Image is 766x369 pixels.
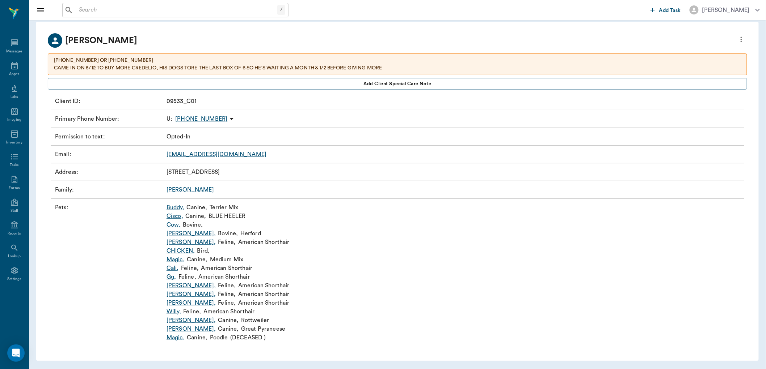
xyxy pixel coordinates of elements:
p: Feline , [178,273,196,281]
p: ( DECEASED ) [230,333,266,342]
a: Cow, [167,220,181,229]
span: U : [167,115,172,123]
p: Poodle [210,333,228,342]
button: [PERSON_NAME] [684,3,766,17]
a: Gg, [167,273,176,281]
div: Labs [10,94,18,100]
a: Cisco, [167,212,183,220]
p: Feline , [181,264,199,273]
p: 09533_C01 [167,97,197,106]
a: Cali, [167,264,179,273]
span: Add client Special Care Note [364,80,432,88]
div: Open Intercom Messenger [7,344,25,362]
div: Settings [7,276,22,282]
button: Add client Special Care Note [48,78,747,90]
p: American Shorthair [201,264,253,273]
p: Bovine , [183,220,203,229]
p: Canine , [187,333,207,342]
div: Inventory [6,140,22,145]
p: Canine , [218,325,239,333]
p: Canine , [185,212,206,220]
p: Family : [55,185,164,194]
p: Feline , [183,307,201,316]
a: [PERSON_NAME], [167,290,216,299]
p: Bird , [197,246,210,255]
div: [PERSON_NAME] [702,6,750,14]
p: [PERSON_NAME] [65,34,137,47]
p: Primary Phone Number : [55,115,164,123]
a: [PERSON_NAME], [167,325,216,333]
p: Pets : [55,203,164,342]
button: more [736,33,747,46]
a: [PERSON_NAME], [167,229,216,238]
p: Permission to text : [55,132,164,141]
p: [STREET_ADDRESS] [167,168,220,176]
p: American Shorthair [203,307,255,316]
a: Buddy, [167,203,184,212]
div: Imaging [7,117,21,123]
p: American Shorthair [238,290,290,299]
input: Search [76,5,277,15]
button: Add Task [648,3,684,17]
p: Opted-In [167,132,190,141]
p: [PHONE_NUMBER] [175,115,227,123]
p: Rottweiler [241,316,269,325]
div: Messages [6,49,23,54]
p: Canine , [186,203,207,212]
p: Feline , [218,290,236,299]
p: Feline , [218,238,236,246]
p: Great Pyraneese [241,325,285,333]
p: BLUE HEELER [209,212,246,220]
a: [PERSON_NAME], [167,238,216,246]
div: Reports [8,231,21,236]
a: Magic, [167,255,185,264]
a: [PERSON_NAME] [167,187,214,193]
a: [PERSON_NAME], [167,299,216,307]
p: Email : [55,150,164,159]
p: Herford [240,229,261,238]
p: [PHONE_NUMBER] OR [PHONE_NUMBER] CAME IN ON 5/12 TO BUY MORE CREDELIO, HIS DOGS TORE THE LAST BOX... [54,57,741,72]
p: Terrier Mix [210,203,239,212]
p: Canine , [187,255,207,264]
div: Lookup [8,254,21,259]
div: Tasks [10,163,19,168]
p: American Shorthair [238,238,290,246]
div: Forms [9,185,20,191]
p: Feline , [218,299,236,307]
div: / [277,5,285,15]
p: Bovine , [218,229,238,238]
a: CHICKEN, [167,246,195,255]
a: Willy, [167,307,181,316]
p: Client ID : [55,97,164,106]
p: Canine , [218,316,239,325]
a: [PERSON_NAME], [167,281,216,290]
div: Appts [9,72,19,77]
a: [PERSON_NAME], [167,316,216,325]
div: Staff [10,208,18,214]
p: Address : [55,168,164,176]
a: [EMAIL_ADDRESS][DOMAIN_NAME] [167,151,266,157]
p: American Shorthair [238,281,290,290]
p: American Shorthair [238,299,290,307]
p: American Shorthair [198,273,250,281]
a: Magic, [167,333,185,342]
p: Feline , [218,281,236,290]
button: Close drawer [33,3,48,17]
p: Medium Mix [210,255,244,264]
